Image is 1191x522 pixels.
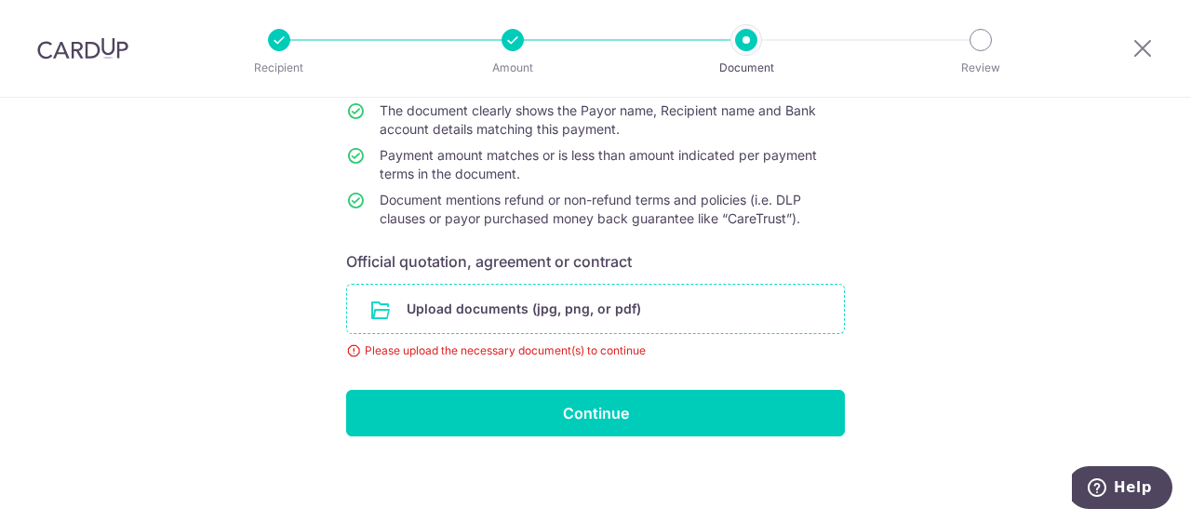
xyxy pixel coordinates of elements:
div: Upload documents (jpg, png, or pdf) [346,284,845,334]
p: Recipient [210,59,348,77]
h6: Official quotation, agreement or contract [346,250,845,273]
p: Amount [444,59,582,77]
input: Continue [346,390,845,436]
img: CardUp [37,37,128,60]
iframe: Opens a widget where you can find more information [1072,466,1172,513]
p: Review [912,59,1050,77]
div: Please upload the necessary document(s) to continue [346,341,845,360]
p: Document [677,59,815,77]
span: The document clearly shows the Payor name, Recipient name and Bank account details matching this ... [380,102,816,137]
span: Payment amount matches or is less than amount indicated per payment terms in the document. [380,147,817,181]
span: Document mentions refund or non-refund terms and policies (i.e. DLP clauses or payor purchased mo... [380,192,801,226]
